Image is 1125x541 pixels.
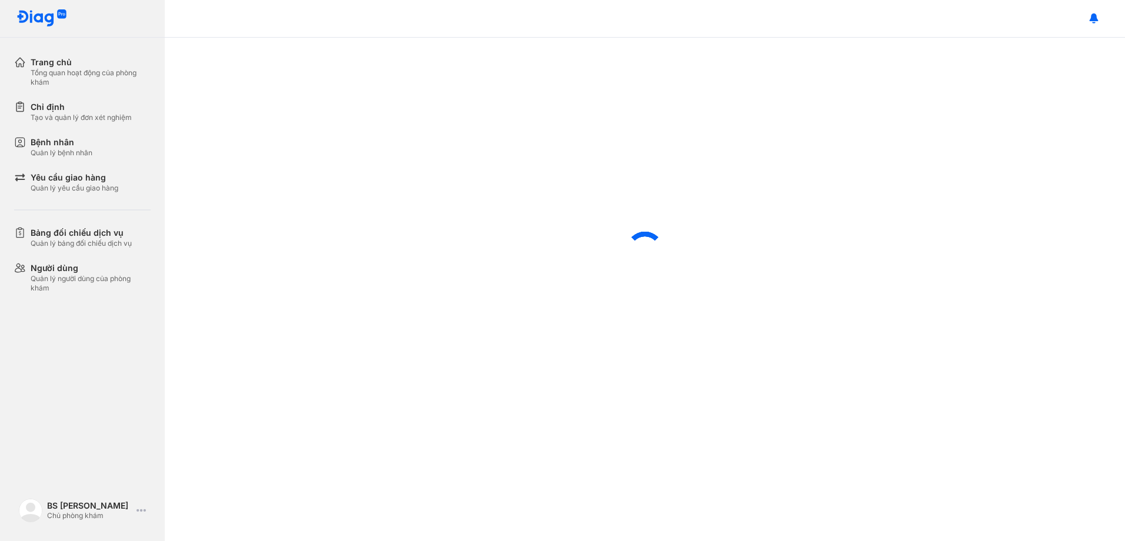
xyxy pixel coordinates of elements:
div: Chỉ định [31,101,132,113]
div: Trang chủ [31,56,151,68]
div: Quản lý bảng đối chiếu dịch vụ [31,239,132,248]
div: Quản lý yêu cầu giao hàng [31,183,118,193]
div: Người dùng [31,262,151,274]
div: Quản lý bệnh nhân [31,148,92,158]
div: Tạo và quản lý đơn xét nghiệm [31,113,132,122]
div: Tổng quan hoạt động của phòng khám [31,68,151,87]
img: logo [16,9,67,28]
div: Quản lý người dùng của phòng khám [31,274,151,293]
img: logo [19,499,42,522]
div: Yêu cầu giao hàng [31,172,118,183]
div: BS [PERSON_NAME] [47,500,132,511]
div: Bệnh nhân [31,136,92,148]
div: Chủ phòng khám [47,511,132,520]
div: Bảng đối chiếu dịch vụ [31,227,132,239]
